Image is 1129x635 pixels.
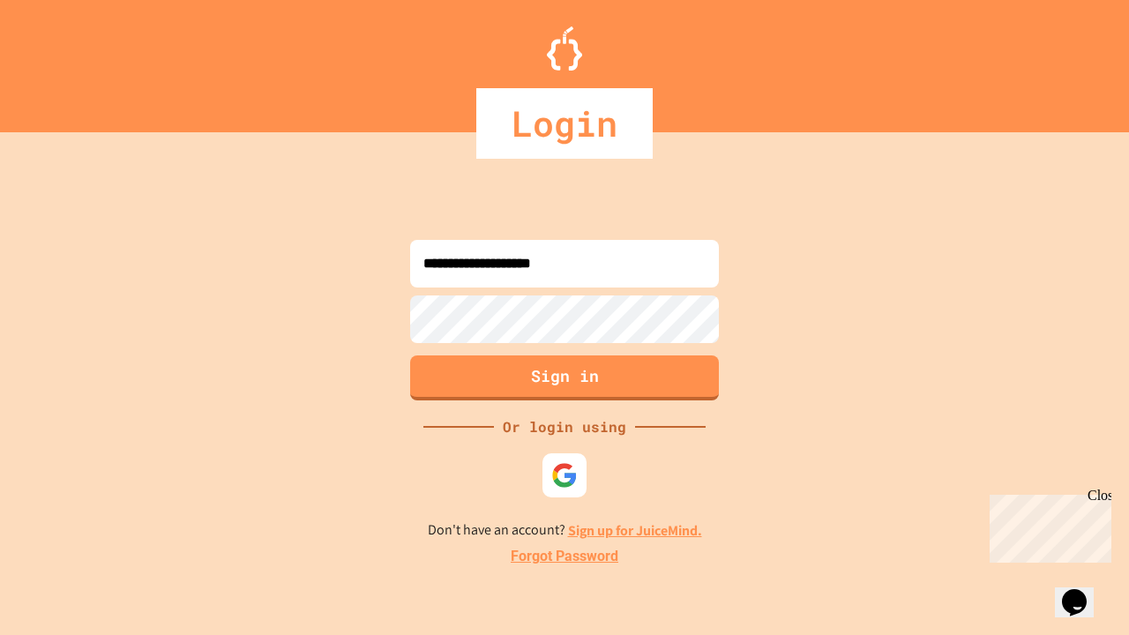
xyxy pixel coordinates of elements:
div: Login [476,88,653,159]
a: Forgot Password [511,546,618,567]
button: Sign in [410,355,719,400]
iframe: chat widget [983,488,1111,563]
a: Sign up for JuiceMind. [568,521,702,540]
div: Or login using [494,416,635,437]
img: Logo.svg [547,26,582,71]
p: Don't have an account? [428,519,702,542]
img: google-icon.svg [551,462,578,489]
iframe: chat widget [1055,564,1111,617]
div: Chat with us now!Close [7,7,122,112]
